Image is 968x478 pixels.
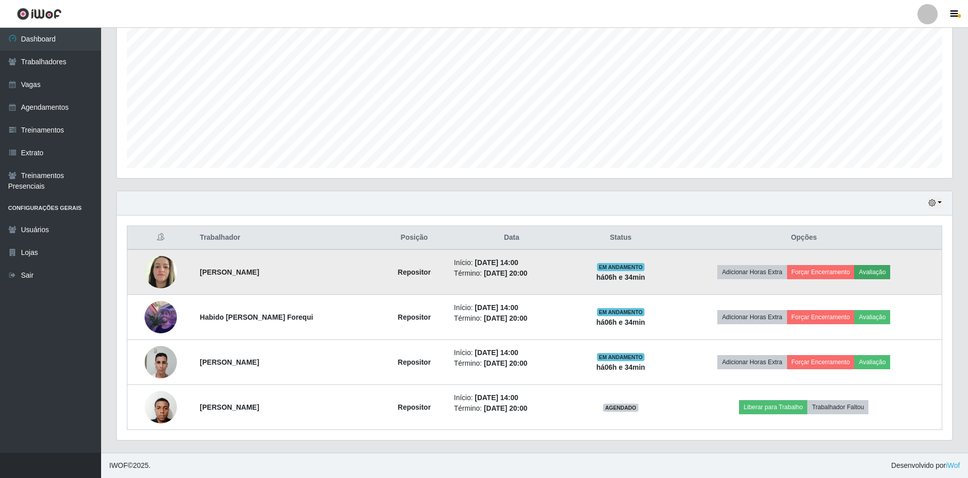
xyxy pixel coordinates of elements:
[448,226,575,250] th: Data
[454,302,569,313] li: Início:
[109,460,151,471] span: © 2025 .
[575,226,666,250] th: Status
[597,308,645,316] span: EM ANDAMENTO
[484,404,527,412] time: [DATE] 20:00
[454,268,569,279] li: Término:
[145,295,177,338] img: 1755521550319.jpeg
[475,394,518,402] time: [DATE] 14:00
[194,226,381,250] th: Trabalhador
[398,358,431,366] strong: Repositor
[787,355,855,369] button: Forçar Encerramento
[475,349,518,357] time: [DATE] 14:00
[200,313,313,321] strong: Habido [PERSON_NAME] Forequi
[398,403,431,411] strong: Repositor
[597,353,645,361] span: EM ANDAMENTO
[854,265,890,279] button: Avaliação
[200,268,259,276] strong: [PERSON_NAME]
[454,358,569,369] li: Término:
[787,310,855,324] button: Forçar Encerramento
[739,400,807,414] button: Liberar para Trabalho
[717,355,787,369] button: Adicionar Horas Extra
[145,251,177,294] img: 1755286883736.jpeg
[381,226,448,250] th: Posição
[454,313,569,324] li: Término:
[717,265,787,279] button: Adicionar Horas Extra
[17,8,62,20] img: CoreUI Logo
[596,273,646,281] strong: há 06 h e 34 min
[484,269,527,277] time: [DATE] 20:00
[145,340,177,383] img: 1755648564226.jpeg
[717,310,787,324] button: Adicionar Horas Extra
[946,461,960,469] a: iWof
[475,303,518,312] time: [DATE] 14:00
[454,393,569,403] li: Início:
[454,347,569,358] li: Início:
[787,265,855,279] button: Forçar Encerramento
[484,359,527,367] time: [DATE] 20:00
[475,258,518,267] time: [DATE] 14:00
[891,460,960,471] span: Desenvolvido por
[596,318,646,326] strong: há 06 h e 34 min
[145,385,177,428] img: 1757365367921.jpeg
[854,310,890,324] button: Avaliação
[597,263,645,271] span: EM ANDAMENTO
[454,257,569,268] li: Início:
[484,314,527,322] time: [DATE] 20:00
[454,403,569,414] li: Término:
[398,268,431,276] strong: Repositor
[666,226,942,250] th: Opções
[603,404,638,412] span: AGENDADO
[596,363,646,371] strong: há 06 h e 34 min
[200,403,259,411] strong: [PERSON_NAME]
[807,400,868,414] button: Trabalhador Faltou
[200,358,259,366] strong: [PERSON_NAME]
[854,355,890,369] button: Avaliação
[109,461,128,469] span: IWOF
[398,313,431,321] strong: Repositor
